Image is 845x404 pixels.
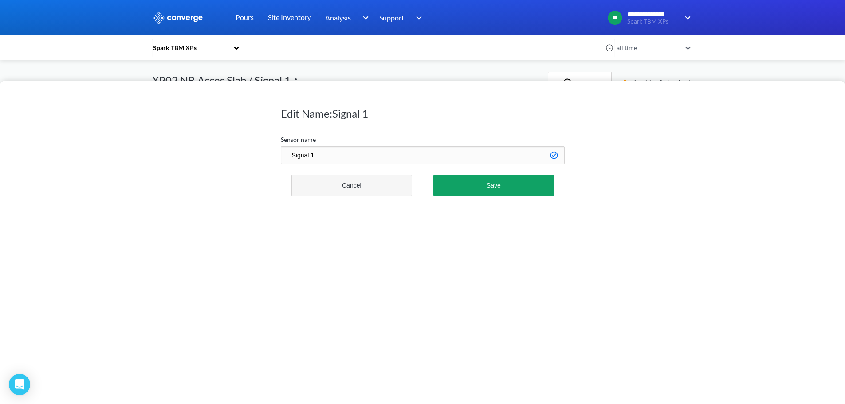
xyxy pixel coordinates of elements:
[357,12,371,23] img: downArrow.svg
[325,12,351,23] span: Analysis
[679,12,693,23] img: downArrow.svg
[9,374,30,395] div: Open Intercom Messenger
[152,12,204,24] img: logo_ewhite.svg
[281,106,565,121] h1: Edit Name: Signal 1
[291,175,413,196] button: Cancel
[281,146,565,164] input: Type the name here
[379,12,404,23] span: Support
[410,12,424,23] img: downArrow.svg
[433,175,554,196] button: Save
[281,135,565,145] label: Sensor name
[627,18,679,25] span: Spark TBM XPs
